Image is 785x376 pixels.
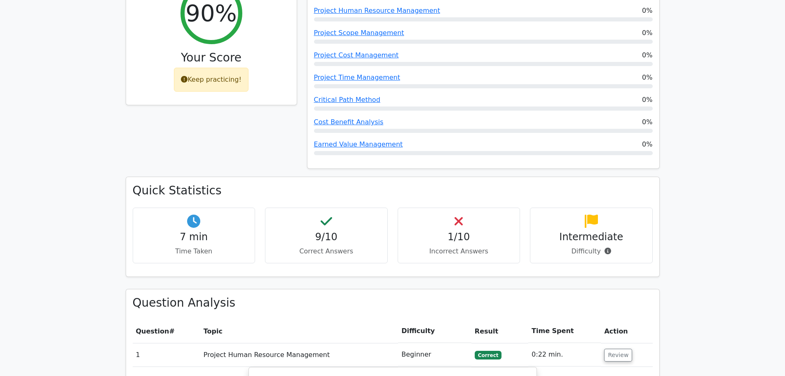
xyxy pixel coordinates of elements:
h4: Intermediate [537,231,646,243]
a: Project Time Management [314,73,400,81]
span: 0% [642,28,652,38]
a: Project Scope Management [314,29,404,37]
td: Project Human Resource Management [200,343,398,367]
h3: Question Analysis [133,296,653,310]
p: Correct Answers [272,246,381,256]
span: 0% [642,95,652,105]
span: 0% [642,140,652,149]
span: Question [136,327,169,335]
td: 1 [133,343,200,367]
th: Time Spent [528,319,601,343]
h4: 9/10 [272,231,381,243]
th: Topic [200,319,398,343]
th: Action [601,319,652,343]
button: Review [604,349,632,362]
span: 0% [642,6,652,16]
h3: Quick Statistics [133,184,653,198]
span: 0% [642,117,652,127]
span: 0% [642,73,652,83]
span: Correct [475,351,501,359]
h3: Your Score [133,51,290,65]
td: Beginner [398,343,471,367]
a: Earned Value Management [314,140,403,148]
th: Result [471,319,528,343]
p: Time Taken [140,246,248,256]
a: Cost Benefit Analysis [314,118,384,126]
p: Difficulty [537,246,646,256]
a: Project Cost Management [314,51,399,59]
th: Difficulty [398,319,471,343]
h4: 7 min [140,231,248,243]
span: 0% [642,50,652,60]
h4: 1/10 [405,231,513,243]
a: Critical Path Method [314,96,380,104]
div: Keep practicing! [174,68,248,92]
p: Incorrect Answers [405,246,513,256]
th: # [133,319,200,343]
td: 0:22 min. [528,343,601,367]
a: Project Human Resource Management [314,7,440,14]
